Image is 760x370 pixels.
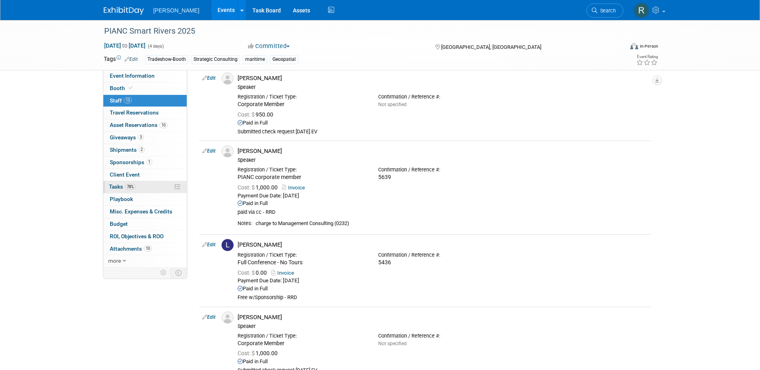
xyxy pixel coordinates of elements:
[378,252,507,258] div: Confirmation / Reference #:
[238,129,647,135] div: Submitted check request [DATE] EV
[144,245,152,251] span: 10
[222,239,234,251] img: L.jpg
[238,277,647,284] div: Payment Due Date: [DATE]
[256,220,647,227] div: charge to Management Consulting (0232)
[378,333,507,339] div: Confirmation / Reference #:
[110,85,134,91] span: Booth
[103,70,187,82] a: Event Information
[146,159,152,165] span: 1
[110,97,132,104] span: Staff
[103,132,187,144] a: Giveaways3
[238,220,252,227] div: Notes:
[238,167,366,173] div: Registration / Ticket Type:
[110,245,152,252] span: Attachments
[110,159,152,165] span: Sponsorships
[104,42,146,49] span: [DATE] [DATE]
[630,43,638,49] img: Format-Inperson.png
[103,157,187,169] a: Sponsorships1
[238,350,256,356] span: Cost: $
[238,200,647,207] div: Paid in Full
[282,185,308,191] a: Invoice
[103,95,187,107] a: Staff15
[108,257,121,264] span: more
[104,7,144,15] img: ExhibitDay
[238,147,647,155] div: [PERSON_NAME]
[110,122,167,128] span: Asset Reservations
[238,111,276,118] span: 950.00
[378,174,507,181] div: 5639
[124,97,132,103] span: 15
[103,243,187,255] a: Attachments10
[103,218,187,230] a: Budget
[109,183,136,190] span: Tasks
[587,4,623,18] a: Search
[378,259,507,266] div: 5436
[103,231,187,243] a: ROI, Objectives & ROO
[238,94,366,100] div: Registration / Ticket Type:
[202,314,216,320] a: Edit
[238,74,647,82] div: [PERSON_NAME]
[103,107,187,119] a: Travel Reservations
[238,101,366,108] div: Corporate Member
[103,193,187,205] a: Playbook
[271,270,297,276] a: Invoice
[378,94,507,100] div: Confirmation / Reference #:
[159,122,167,128] span: 10
[270,55,298,64] div: Geospatial
[245,42,293,50] button: Committed
[378,167,507,173] div: Confirmation / Reference #:
[110,109,159,116] span: Travel Reservations
[139,147,145,153] span: 2
[238,269,256,276] span: Cost: $
[378,341,407,346] span: Not specified
[238,286,647,292] div: Paid in Full
[238,241,647,249] div: [PERSON_NAME]
[238,340,366,347] div: Corporate Member
[222,72,234,84] img: Associate-Profile-5.png
[238,333,366,339] div: Registration / Ticket Type:
[636,55,658,59] div: Event Rating
[202,242,216,247] a: Edit
[238,323,647,330] div: Speaker
[238,209,647,216] div: paid via cc - RRD
[597,8,616,14] span: Search
[110,147,145,153] span: Shipments
[129,86,133,90] i: Booth reservation complete
[576,42,659,54] div: Event Format
[639,43,658,49] div: In-Person
[202,148,216,154] a: Edit
[103,119,187,131] a: Asset Reservations10
[238,84,647,90] div: Speaker
[243,55,267,64] div: maritime
[634,3,649,18] img: Rebecca Deis
[378,102,407,107] span: Not specified
[101,24,611,38] div: PIANC Smart Rivers 2025
[110,233,163,239] span: ROI, Objectives & ROO
[238,184,256,191] span: Cost: $
[147,44,164,49] span: (4 days)
[238,350,281,356] span: 1,000.00
[103,255,187,267] a: more
[125,184,136,190] span: 78%
[104,55,138,64] td: Tags
[238,259,366,266] div: Full Conference - No Tours
[110,208,172,215] span: Misc. Expenses & Credits
[110,196,133,202] span: Playbook
[222,312,234,324] img: Associate-Profile-5.png
[110,72,155,79] span: Event Information
[103,181,187,193] a: Tasks78%
[103,82,187,95] a: Booth
[103,206,187,218] a: Misc. Expenses & Credits
[153,7,200,14] span: [PERSON_NAME]
[110,134,144,141] span: Giveaways
[170,267,187,278] td: Toggle Event Tabs
[238,314,647,321] div: [PERSON_NAME]
[238,184,281,191] span: 1,000.00
[238,252,366,258] div: Registration / Ticket Type:
[103,144,187,156] a: Shipments2
[145,55,188,64] div: Tradeshow-Booth
[138,134,144,140] span: 3
[103,169,187,181] a: Client Event
[238,358,647,365] div: Paid in Full
[191,55,240,64] div: Strategic Consulting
